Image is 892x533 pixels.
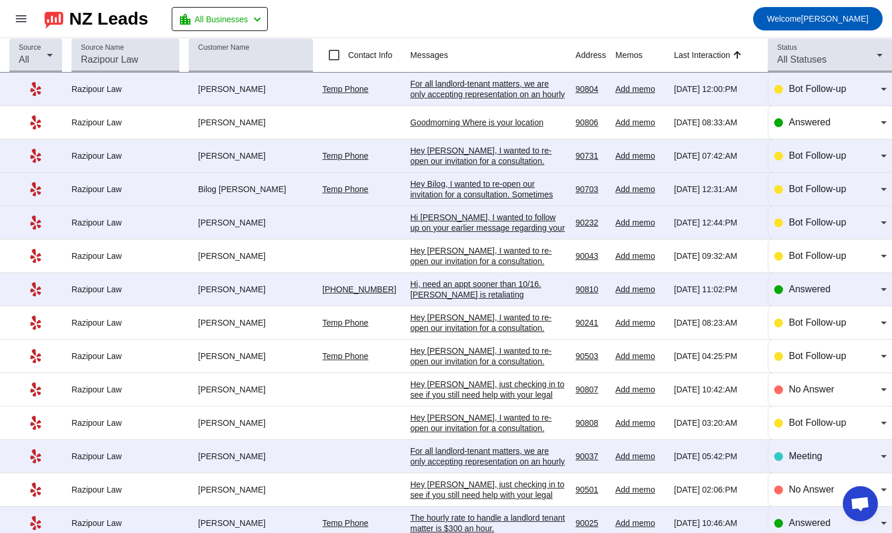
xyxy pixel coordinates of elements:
div: [DATE] 05:42:PM [674,451,758,462]
div: Hey [PERSON_NAME], I wanted to re-open our invitation for a consultation. Sometimes legal matters... [410,145,566,293]
img: logo [45,9,63,29]
button: All Businesses [172,7,268,31]
div: Razipour Law [72,251,179,261]
mat-icon: Yelp [29,449,43,463]
div: [PERSON_NAME] [189,418,313,428]
div: Razipour Law [72,317,179,328]
div: Last Interaction [674,49,730,61]
div: Razipour Law [72,284,179,295]
div: [PERSON_NAME] [189,151,313,161]
div: Razipour Law [72,384,179,395]
span: Meeting [789,451,822,461]
div: 90043 [576,251,606,261]
div: Hi [PERSON_NAME], I wanted to follow up on your earlier message regarding your potential legal co... [410,212,566,328]
div: 90501 [576,484,606,495]
mat-icon: Yelp [29,349,43,363]
div: NZ Leads [69,11,148,27]
div: Add memo [615,317,665,328]
mat-label: Status [777,44,797,52]
div: Hey [PERSON_NAME], I wanted to re-open our invitation for a consultation. Sometimes legal matters... [410,245,566,393]
a: Temp Phone [322,518,369,528]
span: Answered [789,117,830,127]
mat-icon: location_city [178,12,192,26]
div: 90241 [576,317,606,328]
div: Razipour Law [72,351,179,361]
span: Bot Follow-up [789,418,846,428]
button: Welcome[PERSON_NAME] [753,7,883,30]
mat-icon: Yelp [29,316,43,330]
th: Memos [615,38,674,73]
div: Add memo [615,284,665,295]
mat-label: Source [19,44,41,52]
div: 90804 [576,84,606,94]
span: [PERSON_NAME] [767,11,869,27]
div: For all landlord-tenant matters, we are only accepting representation on an hourly basis only. Fo... [410,78,566,173]
div: [DATE] 08:33:AM [674,117,758,128]
div: Add memo [615,217,665,228]
th: Address [576,38,615,73]
input: Razipour Law [81,53,170,67]
div: [PERSON_NAME] [189,117,313,128]
div: [DATE] 12:31:AM [674,184,758,194]
div: Razipour Law [72,217,179,228]
div: Add memo [615,418,665,428]
div: Razipour Law [72,518,179,528]
div: [DATE] 11:02:PM [674,284,758,295]
div: 90025 [576,518,606,528]
span: All Businesses [195,11,248,28]
mat-icon: Yelp [29,416,43,430]
div: [PERSON_NAME] [189,484,313,495]
mat-label: Customer Name [198,44,249,52]
div: 90037 [576,451,606,462]
mat-icon: Yelp [29,149,43,163]
div: Add memo [615,251,665,261]
div: Goodmorning Where is your location [410,117,566,128]
div: [PERSON_NAME] [189,351,313,361]
a: Temp Phone [322,184,369,194]
div: [DATE] 12:44:PM [674,217,758,228]
a: [PHONE_NUMBER] [322,285,396,294]
mat-icon: Yelp [29,216,43,230]
span: Bot Follow-up [789,217,846,227]
div: Hi, need an appt sooner than 10/16. [PERSON_NAME] is retaliating threatening a restraint order an... [410,279,566,342]
div: Add memo [615,117,665,128]
mat-icon: Yelp [29,182,43,196]
div: [DATE] 10:42:AM [674,384,758,395]
div: Razipour Law [72,418,179,428]
div: [DATE] 07:42:AM [674,151,758,161]
div: Hey [PERSON_NAME], I wanted to re-open our invitation for a consultation. Sometimes legal matters... [410,346,566,493]
div: Razipour Law [72,151,179,161]
a: Temp Phone [322,151,369,160]
div: Bilog [PERSON_NAME] [189,184,313,194]
div: [PERSON_NAME] [189,217,313,228]
mat-icon: Yelp [29,483,43,497]
span: All Statuses [777,54,826,64]
mat-icon: Yelp [29,282,43,296]
mat-icon: Yelp [29,516,43,530]
div: [DATE] 09:32:AM [674,251,758,261]
div: [PERSON_NAME] [189,518,313,528]
mat-icon: chevron_left [250,12,264,26]
div: [DATE] 12:00:PM [674,84,758,94]
div: 90808 [576,418,606,428]
mat-icon: Yelp [29,115,43,129]
div: [PERSON_NAME] [189,317,313,328]
div: [PERSON_NAME] [189,84,313,94]
div: Razipour Law [72,184,179,194]
mat-icon: Yelp [29,82,43,96]
mat-icon: menu [14,12,28,26]
div: Add memo [615,384,665,395]
div: [DATE] 03:20:AM [674,418,758,428]
div: [DATE] 02:06:PM [674,484,758,495]
div: Add memo [615,151,665,161]
div: Razipour Law [72,451,179,462]
span: Welcome [767,14,801,23]
span: No Answer [789,484,834,494]
a: Temp Phone [322,318,369,327]
span: Bot Follow-up [789,351,846,361]
div: Add memo [615,351,665,361]
span: Answered [789,284,830,294]
mat-icon: Yelp [29,382,43,397]
label: Contact Info [346,49,393,61]
div: 90703 [576,184,606,194]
